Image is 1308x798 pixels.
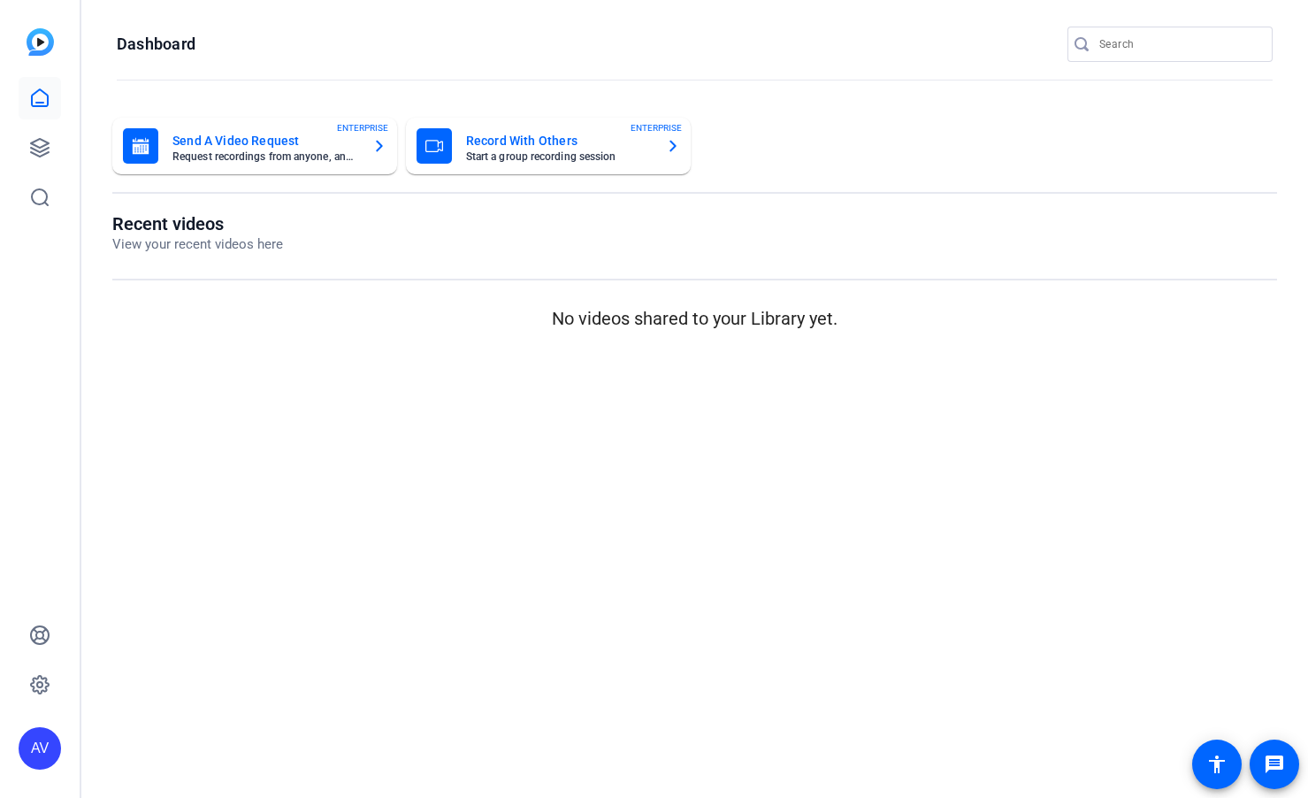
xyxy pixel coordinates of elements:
mat-card-title: Send A Video Request [172,130,358,151]
mat-card-title: Record With Others [466,130,652,151]
span: ENTERPRISE [631,121,682,134]
button: Send A Video RequestRequest recordings from anyone, anywhereENTERPRISE [112,118,397,174]
mat-card-subtitle: Start a group recording session [466,151,652,162]
h1: Recent videos [112,213,283,234]
div: AV [19,727,61,770]
img: blue-gradient.svg [27,28,54,56]
h1: Dashboard [117,34,195,55]
mat-icon: message [1264,754,1285,775]
p: No videos shared to your Library yet. [112,305,1277,332]
mat-card-subtitle: Request recordings from anyone, anywhere [172,151,358,162]
input: Search [1099,34,1258,55]
mat-icon: accessibility [1206,754,1228,775]
button: Record With OthersStart a group recording sessionENTERPRISE [406,118,691,174]
span: ENTERPRISE [337,121,388,134]
p: View your recent videos here [112,234,283,255]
